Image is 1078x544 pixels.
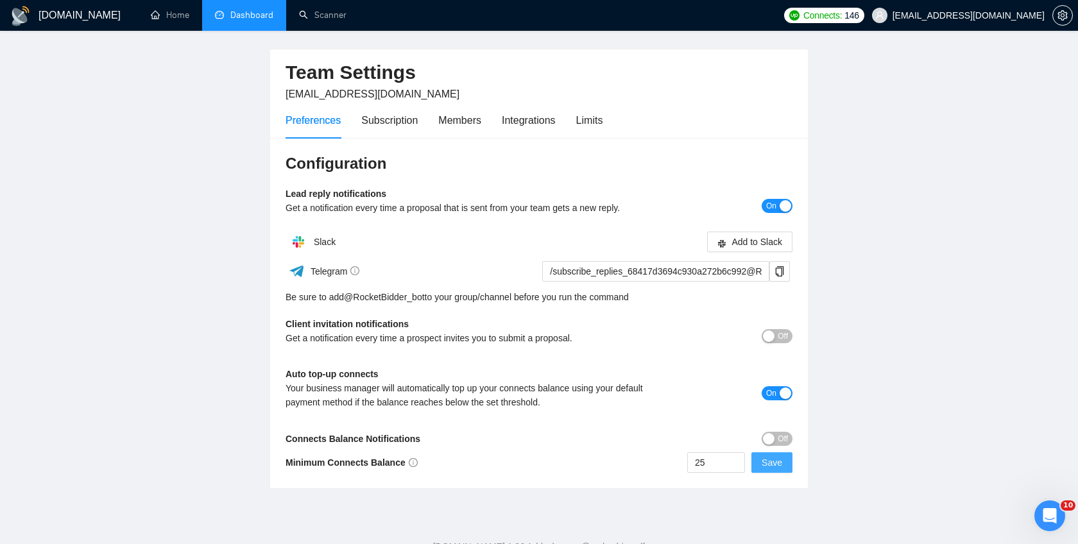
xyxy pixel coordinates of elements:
[1061,500,1075,511] span: 10
[769,261,790,282] button: copy
[844,8,859,22] span: 146
[789,10,800,21] img: upwork-logo.png
[10,6,31,26] img: logo
[286,290,792,304] div: Be sure to add to your group/channel before you run the command
[344,290,425,304] a: @RocketBidder_bot
[286,457,418,468] b: Minimum Connects Balance
[286,60,792,86] h2: Team Settings
[314,237,336,247] span: Slack
[286,331,666,345] div: Get a notification every time a prospect invites you to submit a proposal.
[707,232,792,252] button: slackAdd to Slack
[1052,10,1073,21] a: setting
[778,329,788,343] span: Off
[732,235,782,249] span: Add to Slack
[286,189,386,199] b: Lead reply notifications
[350,266,359,275] span: info-circle
[502,112,556,128] div: Integrations
[286,112,341,128] div: Preferences
[289,263,305,279] img: ww3wtPAAAAAElFTkSuQmCC
[438,112,481,128] div: Members
[299,10,346,21] a: searchScanner
[762,455,782,470] span: Save
[286,369,379,379] b: Auto top-up connects
[215,10,273,21] a: dashboardDashboard
[286,201,666,215] div: Get a notification every time a proposal that is sent from your team gets a new reply.
[576,112,603,128] div: Limits
[286,89,459,99] span: [EMAIL_ADDRESS][DOMAIN_NAME]
[286,381,666,409] div: Your business manager will automatically top up your connects balance using your default payment ...
[361,112,418,128] div: Subscription
[151,10,189,21] a: homeHome
[778,432,788,446] span: Off
[1034,500,1065,531] iframe: Intercom live chat
[766,199,776,213] span: On
[770,266,789,276] span: copy
[766,386,776,400] span: On
[875,11,884,20] span: user
[717,239,726,248] span: slack
[409,458,418,467] span: info-circle
[286,319,409,329] b: Client invitation notifications
[286,229,311,255] img: hpQkSZIkSZIkSZIkSZIkSZIkSZIkSZIkSZIkSZIkSZIkSZIkSZIkSZIkSZIkSZIkSZIkSZIkSZIkSZIkSZIkSZIkSZIkSZIkS...
[1053,10,1072,21] span: setting
[286,434,420,444] b: Connects Balance Notifications
[311,266,360,276] span: Telegram
[286,153,792,174] h3: Configuration
[751,452,792,473] button: Save
[803,8,842,22] span: Connects:
[1052,5,1073,26] button: setting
